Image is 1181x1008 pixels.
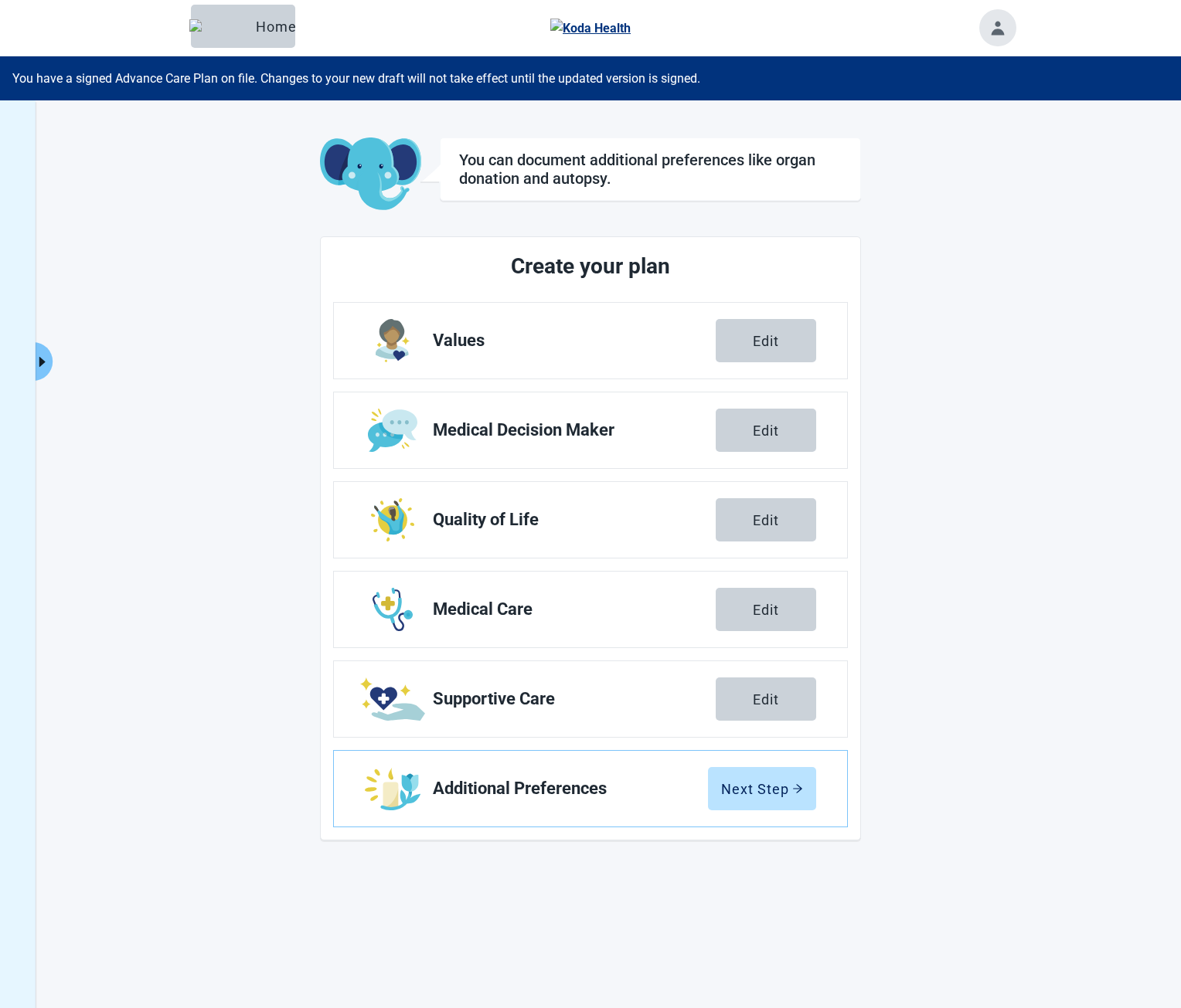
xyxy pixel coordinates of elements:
[391,249,790,283] h2: Create your plan
[433,690,716,708] span: Supportive Care
[716,588,816,631] button: Edit
[716,498,816,541] button: Edit
[716,409,816,452] button: Edit
[979,9,1016,46] button: Toggle account menu
[203,19,283,34] div: Home
[792,783,803,794] span: arrow-right
[708,767,816,810] button: Next Steparrow-right
[753,691,779,707] div: Edit
[334,751,847,826] a: Edit Additional Preferences section
[334,572,847,647] a: Edit Medical Care section
[753,512,779,528] div: Edit
[433,421,716,440] span: Medical Decision Maker
[320,137,421,212] img: Koda Elephant
[716,319,816,362] button: Edit
[459,151,842,188] h1: You can document additional preferences like organ donation and autopsy.
[550,19,631,38] img: Koda Health
[433,779,708,798] span: Additional Preferences
[36,355,50,369] span: caret-right
[165,137,1016,840] main: Main content
[189,19,250,33] img: Elephant
[753,423,779,438] div: Edit
[433,331,716,350] span: Values
[753,602,779,617] div: Edit
[334,392,847,468] a: Edit Medical Decision Maker section
[753,333,779,348] div: Edit
[433,511,716,529] span: Quality of Life
[433,600,716,619] span: Medical Care
[334,303,847,378] a: Edit Values section
[721,781,803,796] div: Next Step
[34,342,53,381] button: Expand menu
[191,5,295,48] button: ElephantHome
[716,677,816,721] button: Edit
[334,661,847,737] a: Edit Supportive Care section
[334,482,847,558] a: Edit Quality of Life section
